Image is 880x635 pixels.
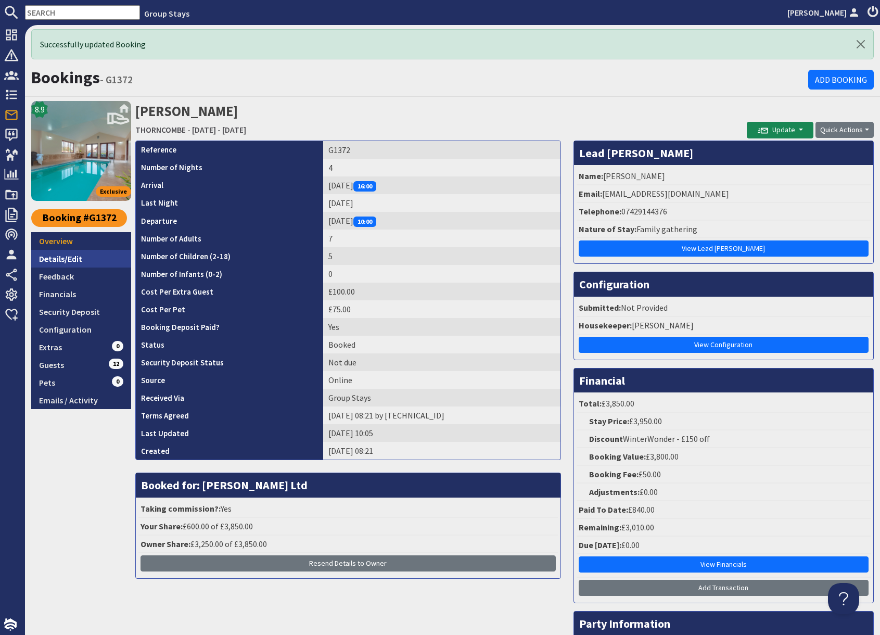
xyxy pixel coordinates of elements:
[112,341,123,351] span: 0
[323,265,560,283] td: 0
[136,265,323,283] th: Number of Infants (0-2)
[31,391,131,409] a: Emails / Activity
[577,484,871,501] li: £0.00
[136,159,323,176] th: Number of Nights
[109,359,123,369] span: 12
[136,318,323,336] th: Booking Deposit Paid?
[323,230,560,247] td: 7
[577,448,871,466] li: £3,800.00
[323,424,560,442] td: [DATE] 10:05
[589,416,629,426] strong: Stay Price:
[323,442,560,460] td: [DATE] 08:21
[144,8,189,19] a: Group Stays
[138,536,558,553] li: £3,250.00 of £3,850.00
[828,583,859,614] iframe: Toggle Customer Support
[135,124,186,135] a: THORNCOMBE
[577,537,871,554] li: £0.00
[579,171,603,181] strong: Name:
[787,6,861,19] a: [PERSON_NAME]
[323,407,560,424] td: [DATE] 08:21 by [TECHNICAL_ID]
[136,336,323,353] th: Status
[138,500,558,518] li: Yes
[589,451,646,462] strong: Booking Value:
[353,181,376,192] span: 16:00
[136,247,323,265] th: Number of Children (2-18)
[579,540,621,550] strong: Due [DATE]:
[577,168,871,185] li: [PERSON_NAME]
[31,101,131,201] img: THORNCOMBE's icon
[136,176,323,194] th: Arrival
[141,539,190,549] strong: Owner Share:
[31,374,131,391] a: Pets0
[31,67,100,88] a: Bookings
[747,122,813,138] button: Update
[31,321,131,338] a: Configuration
[25,5,140,20] input: SEARCH
[323,336,560,353] td: Booked
[323,176,560,194] td: [DATE]
[136,141,323,159] th: Reference
[136,371,323,389] th: Source
[136,407,323,424] th: Terms Agreed
[574,141,873,165] h3: Lead [PERSON_NAME]
[574,272,873,296] h3: Configuration
[323,283,560,300] td: £100.00
[136,353,323,371] th: Security Deposit Status
[136,424,323,442] th: Last Updated
[323,194,560,212] td: [DATE]
[141,503,221,514] strong: Taking commission?:
[577,203,871,221] li: 07429144376
[136,212,323,230] th: Departure
[136,283,323,300] th: Cost Per Extra Guest
[136,194,323,212] th: Last Night
[4,618,17,631] img: staytech_i_w-64f4e8e9ee0a9c174fd5317b4b171b261742d2d393467e5bdba4413f4f884c10.svg
[31,209,127,227] a: Booking #G1372
[31,303,131,321] a: Security Deposit
[31,250,131,268] a: Details/Edit
[35,103,45,116] span: 8.9
[138,518,558,536] li: £600.00 of £3,850.00
[31,285,131,303] a: Financials
[577,519,871,537] li: £3,010.00
[577,501,871,519] li: £840.00
[577,317,871,335] li: [PERSON_NAME]
[815,122,874,138] button: Quick Actions
[579,522,621,532] strong: Remaining:
[189,412,197,421] i: Agreements were checked at the time of signing booking terms:<br>- I AGREE to take out appropriat...
[589,487,640,497] strong: Adjustments:
[574,369,873,392] h3: Financial
[577,430,871,448] li: WinterWonder - £150 off
[323,318,560,336] td: Yes
[136,300,323,318] th: Cost Per Pet
[579,224,636,234] strong: Nature of Stay:
[323,389,560,407] td: Group Stays
[577,413,871,430] li: £3,950.00
[579,580,869,596] a: Add Transaction
[579,188,602,199] strong: Email:
[577,395,871,413] li: £3,850.00
[808,70,874,90] a: Add Booking
[589,434,623,444] strong: Discount
[136,473,560,497] h3: Booked for: [PERSON_NAME] Ltd
[31,356,131,374] a: Guests12
[323,371,560,389] td: Online
[579,337,869,353] a: View Configuration
[309,558,387,568] span: Resend Details to Owner
[579,320,632,331] strong: Housekeeper:
[136,389,323,407] th: Received Via
[141,521,183,531] strong: Your Share:
[187,124,190,135] span: -
[579,240,869,257] a: View Lead [PERSON_NAME]
[579,206,621,217] strong: Telephone:
[192,124,246,135] a: [DATE] - [DATE]
[31,338,131,356] a: Extras0
[96,186,131,197] span: Exclusive
[577,299,871,317] li: Not Provided
[100,73,133,86] small: - G1372
[579,556,869,573] a: View Financials
[323,159,560,176] td: 4
[579,302,621,313] strong: Submitted:
[579,504,628,515] strong: Paid To Date:
[323,212,560,230] td: [DATE]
